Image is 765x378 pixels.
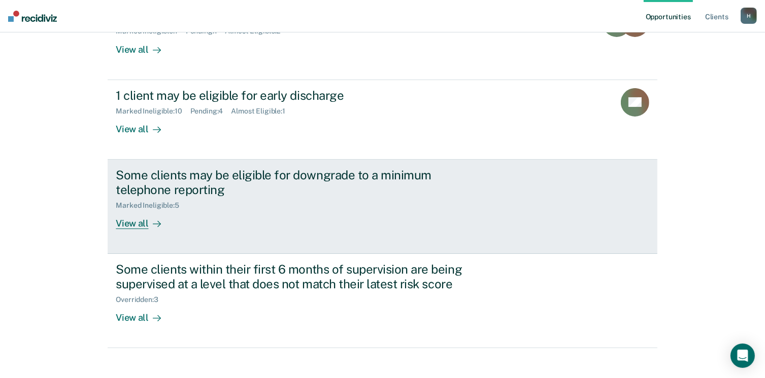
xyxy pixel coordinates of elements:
[8,11,57,22] img: Recidiviz
[190,107,231,116] div: Pending : 4
[231,107,293,116] div: Almost Eligible : 1
[116,304,173,323] div: View all
[116,88,472,103] div: 1 client may be eligible for early discharge
[108,254,657,348] a: Some clients within their first 6 months of supervision are being supervised at a level that does...
[116,295,166,304] div: Overridden : 3
[730,344,755,368] div: Open Intercom Messenger
[116,168,472,197] div: Some clients may be eligible for downgrade to a minimum telephone reporting
[116,262,472,291] div: Some clients within their first 6 months of supervision are being supervised at a level that does...
[116,201,187,210] div: Marked Ineligible : 5
[741,8,757,24] button: H
[116,107,190,116] div: Marked Ineligible : 10
[108,160,657,254] a: Some clients may be eligible for downgrade to a minimum telephone reportingMarked Ineligible:5Vie...
[108,80,657,160] a: 1 client may be eligible for early dischargeMarked Ineligible:10Pending:4Almost Eligible:1View all
[116,35,173,55] div: View all
[116,209,173,229] div: View all
[116,115,173,135] div: View all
